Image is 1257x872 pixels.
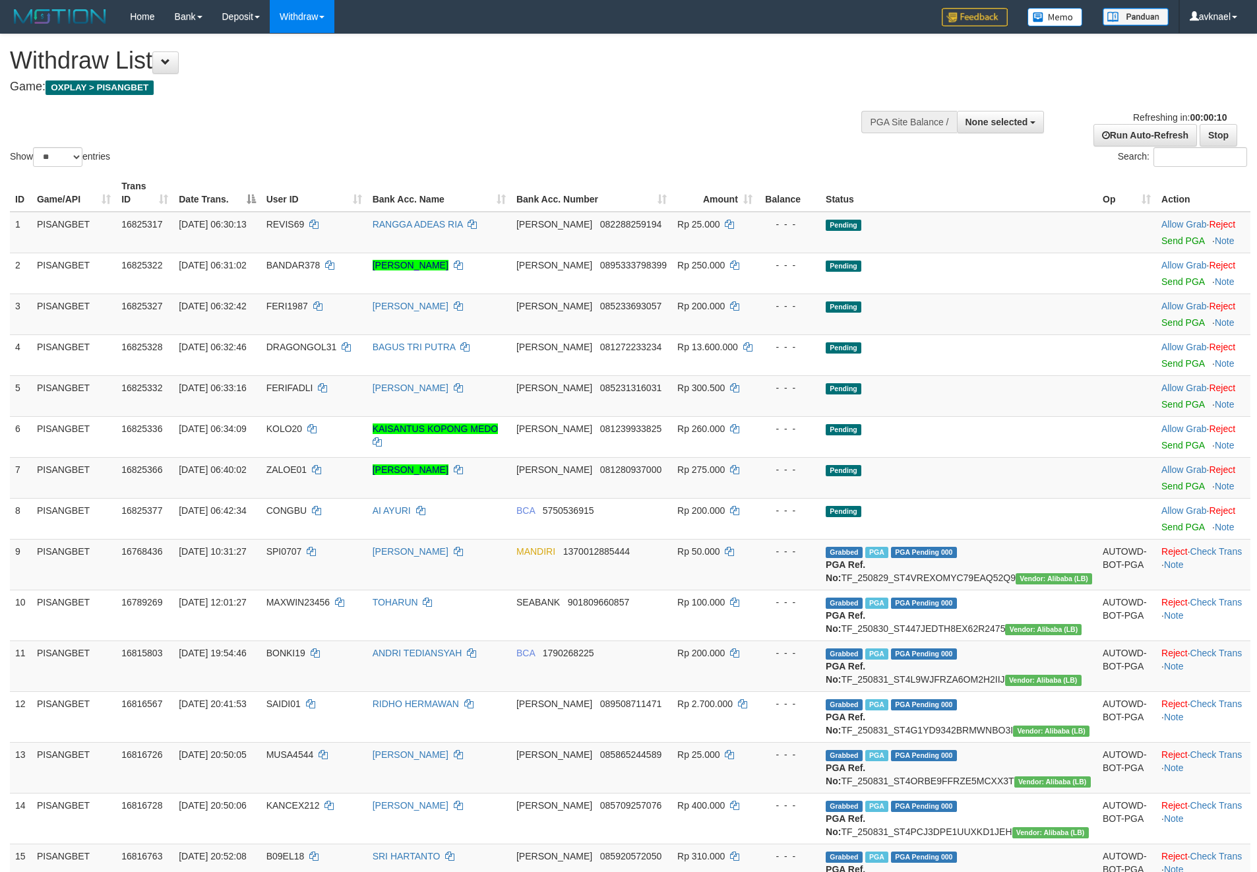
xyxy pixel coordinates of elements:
a: KAISANTUS KOPONG MEDO [373,423,499,434]
td: 12 [10,691,32,742]
a: TOHARUN [373,597,418,607]
td: PISANGBET [32,691,116,742]
span: · [1161,219,1209,230]
h4: Game: [10,80,825,94]
a: Note [1215,522,1235,532]
a: Note [1215,358,1235,369]
td: PISANGBET [32,416,116,457]
span: BONKI19 [266,648,305,658]
a: Send PGA [1161,358,1204,369]
a: Send PGA [1161,522,1204,532]
strong: 00:00:10 [1190,112,1227,123]
span: 16825322 [121,260,162,270]
a: Allow Grab [1161,464,1206,475]
a: Reject [1161,699,1188,709]
a: [PERSON_NAME] [373,301,448,311]
td: PISANGBET [32,375,116,416]
span: · [1161,464,1209,475]
td: · · [1156,640,1250,691]
a: Reject [1161,851,1188,861]
a: Reject [1209,383,1235,393]
a: ANDRI TEDIANSYAH [373,648,462,658]
a: Reject [1209,423,1235,434]
td: TF_250831_ST4ORBE9FFRZE5MCXX3T [820,742,1097,793]
span: Marked by avkedw [865,750,888,761]
b: PGA Ref. No: [826,763,865,786]
a: Reject [1161,749,1188,760]
td: · [1156,253,1250,294]
span: 16825336 [121,423,162,434]
span: Pending [826,220,861,231]
span: Copy 085231316031 to clipboard [600,383,661,393]
span: Grabbed [826,547,863,558]
td: · · [1156,539,1250,590]
span: Pending [826,506,861,517]
span: [DATE] 12:01:27 [179,597,246,607]
span: Copy 082288259194 to clipboard [600,219,661,230]
td: PISANGBET [32,253,116,294]
span: [PERSON_NAME] [516,260,592,270]
td: · [1156,212,1250,253]
a: Allow Grab [1161,219,1206,230]
div: PGA Site Balance / [861,111,956,133]
span: Vendor URL: https://dashboard.q2checkout.com/secure [1005,675,1082,686]
span: PGA Pending [891,699,957,710]
td: PISANGBET [32,212,116,253]
td: TF_250829_ST4VREXOMYC79EAQ52Q9 [820,539,1097,590]
a: Send PGA [1161,317,1204,328]
a: SRI HARTANTO [373,851,441,861]
span: Grabbed [826,598,863,609]
span: Grabbed [826,699,863,710]
a: Reject [1161,546,1188,557]
a: [PERSON_NAME] [373,383,448,393]
span: BCA [516,648,535,658]
span: [DATE] 20:41:53 [179,699,246,709]
span: Copy 089508711471 to clipboard [600,699,661,709]
td: 3 [10,294,32,334]
div: - - - [763,646,815,660]
th: Date Trans.: activate to sort column descending [173,174,261,212]
a: Reject [1161,597,1188,607]
span: [DATE] 19:54:46 [179,648,246,658]
span: Pending [826,465,861,476]
button: None selected [957,111,1045,133]
td: 10 [10,590,32,640]
span: · [1161,342,1209,352]
span: Marked by avkedw [865,801,888,812]
div: - - - [763,799,815,812]
a: Note [1164,712,1184,722]
a: Check Trans [1190,749,1242,760]
span: [PERSON_NAME] [516,423,592,434]
span: Copy 085233693057 to clipboard [600,301,661,311]
a: Reject [1161,648,1188,658]
a: AI AYURI [373,505,411,516]
th: Status [820,174,1097,212]
span: Copy 081239933825 to clipboard [600,423,661,434]
span: [PERSON_NAME] [516,342,592,352]
td: AUTOWD-BOT-PGA [1097,590,1156,640]
a: Note [1164,559,1184,570]
td: AUTOWD-BOT-PGA [1097,640,1156,691]
span: Rp 250.000 [677,260,725,270]
span: Refreshing in: [1133,112,1227,123]
td: 2 [10,253,32,294]
a: Run Auto-Refresh [1093,124,1197,146]
span: 16825328 [121,342,162,352]
span: 16816726 [121,749,162,760]
a: RANGGA ADEAS RIA [373,219,463,230]
b: PGA Ref. No: [826,712,865,735]
span: BANDAR378 [266,260,321,270]
span: · [1161,260,1209,270]
td: 9 [10,539,32,590]
span: · [1161,301,1209,311]
span: 16815803 [121,648,162,658]
td: AUTOWD-BOT-PGA [1097,742,1156,793]
span: 16768436 [121,546,162,557]
a: [PERSON_NAME] [373,800,448,811]
span: Rp 50.000 [677,546,720,557]
h1: Withdraw List [10,47,825,74]
span: · [1161,383,1209,393]
span: PGA Pending [891,648,957,660]
span: Copy 081272233234 to clipboard [600,342,661,352]
span: [DATE] 06:40:02 [179,464,246,475]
